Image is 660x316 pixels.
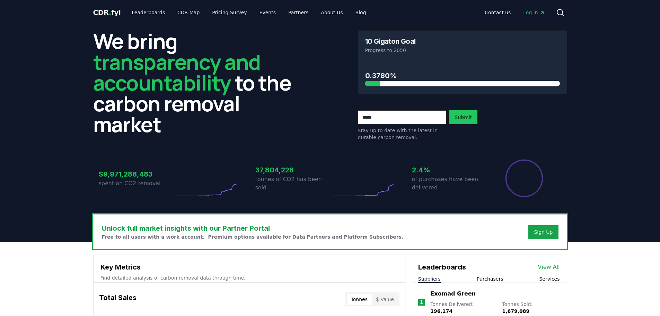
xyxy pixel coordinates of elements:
a: Exomad Green [430,290,476,298]
h3: Key Metrics [100,262,398,272]
p: Tonnes Sold : [502,301,560,315]
button: Submit [449,110,478,124]
a: CDR Map [172,6,205,19]
button: $ Value [372,294,398,305]
a: Sign Up [534,229,553,236]
a: Events [254,6,281,19]
h3: 37,804,228 [255,165,330,175]
a: Blog [350,6,372,19]
p: 1 [420,298,423,306]
h3: Total Sales [99,292,137,306]
span: 196,174 [430,308,452,314]
p: Progress to 2050 [365,47,560,54]
a: About Us [315,6,348,19]
p: tonnes of CO2 has been sold [255,175,330,192]
span: CDR fyi [93,8,121,17]
p: Free to all users with a work account. Premium options available for Data Partners and Platform S... [102,233,404,240]
a: CDR.fyi [93,8,121,17]
button: Suppliers [418,275,441,282]
h3: 10 Gigaton Goal [365,38,416,45]
h3: Leaderboards [418,262,466,272]
p: Find detailed analysis of carbon removal data through time. [100,274,398,281]
p: spent on CO2 removal [99,179,174,188]
a: Pricing Survey [206,6,252,19]
button: Purchasers [477,275,503,282]
button: Tonnes [347,294,372,305]
h3: 2.4% [412,165,487,175]
h3: 0.3780% [365,70,560,81]
a: Log in [518,6,550,19]
nav: Main [126,6,371,19]
h3: $9,971,288,483 [99,169,174,179]
div: Percentage of sales delivered [505,159,544,198]
button: Services [539,275,560,282]
h3: Unlock full market insights with our Partner Portal [102,223,404,233]
button: Sign Up [528,225,558,239]
nav: Main [479,6,550,19]
p: Tonnes Delivered : [430,301,495,315]
span: 1,679,089 [502,308,529,314]
span: Log in [523,9,545,16]
a: Leaderboards [126,6,170,19]
a: Contact us [479,6,516,19]
p: of purchases have been delivered [412,175,487,192]
span: transparency and accountability [93,48,261,97]
a: Partners [283,6,314,19]
h2: We bring to the carbon removal market [93,31,302,135]
a: View All [538,263,560,271]
span: . [109,8,111,17]
p: Stay up to date with the latest in durable carbon removal. [358,127,447,141]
